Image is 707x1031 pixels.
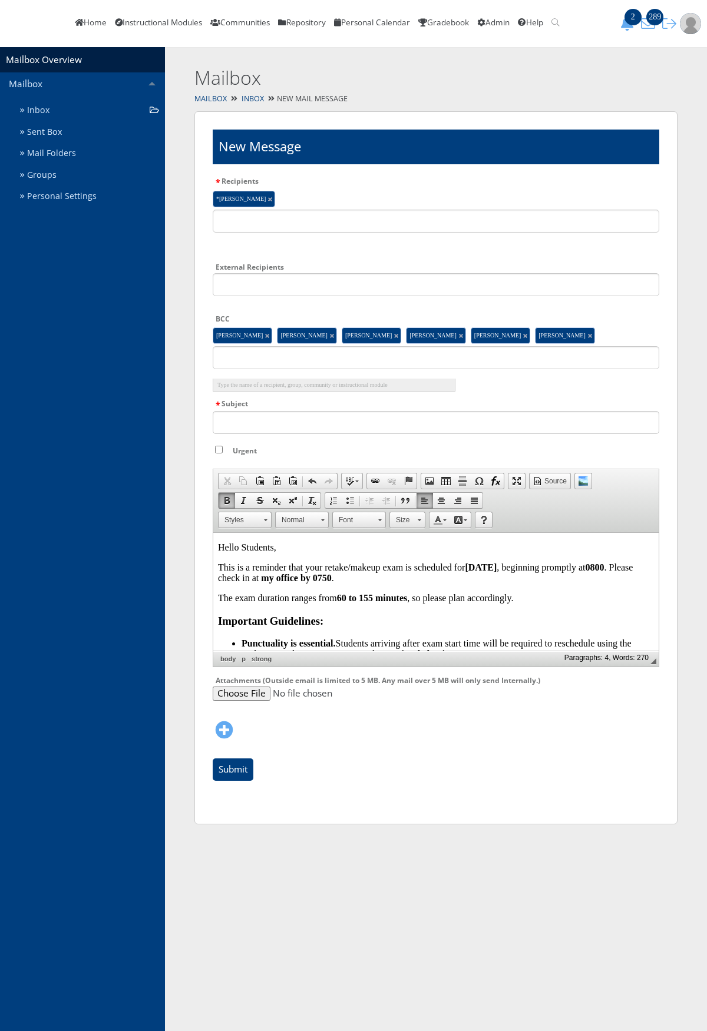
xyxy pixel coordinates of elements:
[616,16,637,29] a: 2
[367,473,384,489] a: Link
[268,493,285,508] a: Subscript
[15,100,165,121] a: Inbox
[400,473,417,489] a: Anchor
[252,493,268,508] a: Strikethrough
[218,654,238,664] a: body element
[5,60,441,71] p: The exam duration ranges from , so please plan accordingly.
[165,91,707,108] div: New Mail Message
[242,94,264,104] a: Inbox
[213,675,543,686] label: Attachments (Outside email is limited to 5 MB. Any mail over 5 MB will only send Internally.)
[276,512,317,528] span: Normal
[616,16,637,31] button: 2
[680,13,701,34] img: user-profile-default-picture.png
[390,512,414,528] span: Size
[575,473,592,489] a: Add Image From Repository
[471,473,487,489] a: Insert Special Character
[650,658,656,664] span: Resize
[218,512,272,528] a: Styles
[213,176,262,188] label: Recipients
[417,493,433,508] a: Align Left
[530,473,570,489] a: Source
[213,399,251,411] label: Subject
[213,758,253,781] input: Submit
[213,191,275,207] li: *[PERSON_NAME]
[333,512,374,528] span: Font
[5,29,441,51] p: This is a reminder that your retake/makeup exam is scheduled for , beginning promptly at . Please...
[450,512,471,528] a: Background Color
[564,654,649,662] span: Paragraphs: 4, Words: 270
[235,473,252,489] a: Copy
[430,512,450,528] a: Text Color
[487,473,504,489] a: Insert Equation
[332,512,386,528] a: Font
[15,142,165,164] a: Mail Folders
[625,9,642,25] span: 2
[304,493,321,508] a: Remove Format
[194,65,579,91] h2: Mailbox
[438,473,454,489] a: Table
[277,327,336,344] li: [PERSON_NAME]
[421,473,438,489] a: Add Image From Link
[325,493,342,508] a: Insert/Remove Numbered List
[213,327,272,344] li: [PERSON_NAME]
[15,185,165,207] a: Personal Settings
[170,116,241,126] strong: 5-point deduction
[372,29,391,39] strong: 080 0
[564,654,649,662] div: Statistics
[321,473,337,489] a: Redo
[219,137,301,155] h1: New Message
[213,262,287,273] label: External Recipients
[6,54,82,66] a: Mailbox Overview
[252,473,268,489] a: Paste
[535,327,594,344] li: [PERSON_NAME]
[219,473,235,489] a: Cut
[124,60,194,70] strong: 60 to 155 minutes
[475,512,492,528] a: About CKEditor
[378,493,394,508] a: Increase Indent
[454,473,471,489] a: Insert Horizontal Line
[543,476,567,486] span: Source
[235,493,252,508] a: Italic
[275,512,329,528] a: Normal
[48,40,118,50] strong: my office by 0750
[213,314,233,324] label: BCC
[219,512,260,528] span: Styles
[239,654,248,664] a: p element
[15,164,165,186] a: Groups
[342,327,401,344] li: [PERSON_NAME]
[15,121,165,143] a: Sent Box
[466,493,483,508] a: Justify
[252,29,283,39] strong: [DATE]
[219,493,235,508] a: Bold
[244,116,437,126] strong: NO LATE ARRIVALS WILL BE PERMITTED
[471,327,530,344] li: [PERSON_NAME]
[5,9,441,20] p: Hello Students,
[389,512,425,528] a: Size
[5,82,441,95] h3: Important Guidelines:
[249,654,274,664] a: strong element
[285,493,301,508] a: Superscript
[433,493,450,508] a: Center
[450,493,466,508] a: Align Right
[646,9,663,25] span: 289
[285,473,301,489] a: Paste from Word
[304,473,321,489] a: Undo
[215,721,233,740] i: Add new attachment
[384,473,400,489] a: Unlink
[361,493,378,508] a: Decrease Indent
[194,94,227,104] a: Mailbox
[397,493,414,508] a: Block Quote
[637,16,659,29] a: 289
[213,379,455,392] div: Type the name of a recipient, group, community or instructional module
[230,446,260,456] label: Urgent
[28,105,441,127] li: Students arriving after exam start time will be required to reschedule using the Makeup/Retake Ex...
[28,105,123,115] strong: Punctuality is essential.
[508,473,525,489] a: Maximize
[342,473,362,489] a: Spell Check As You Type
[268,473,285,489] a: Paste as plain text
[637,16,659,31] button: 289
[406,327,465,344] li: [PERSON_NAME]
[342,493,358,508] a: Insert/Remove Bulleted List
